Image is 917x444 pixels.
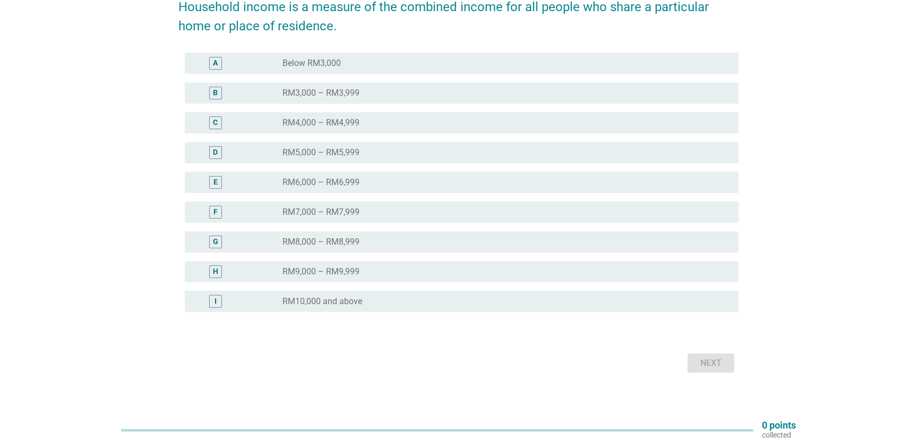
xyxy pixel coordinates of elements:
div: G [213,237,218,248]
label: RM10,000 and above [282,296,362,307]
p: collected [762,430,796,440]
label: RM3,000 – RM3,999 [282,88,359,98]
div: B [213,88,218,99]
div: E [213,177,218,188]
label: RM4,000 – RM4,999 [282,118,359,128]
div: H [213,266,218,278]
label: RM9,000 – RM9,999 [282,266,359,277]
div: I [215,296,217,307]
label: RM5,000 – RM5,999 [282,147,359,158]
div: F [213,207,218,218]
p: 0 points [762,421,796,430]
label: RM6,000 – RM6,999 [282,177,359,188]
label: Below RM3,000 [282,58,341,69]
div: D [213,147,218,158]
div: C [213,118,218,129]
label: RM8,000 – RM8,999 [282,237,359,247]
label: RM7,000 – RM7,999 [282,207,359,217]
div: A [213,58,218,69]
